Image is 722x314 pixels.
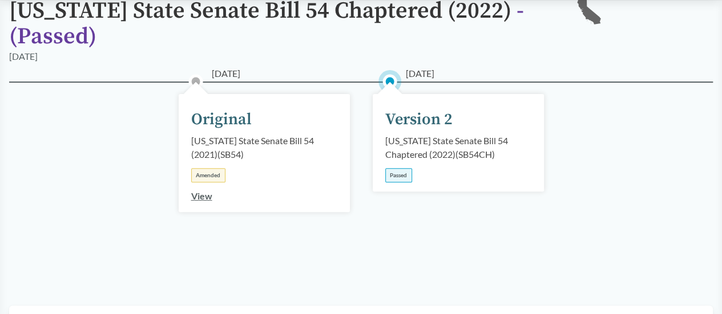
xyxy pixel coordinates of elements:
[212,67,240,80] span: [DATE]
[385,134,531,161] div: [US_STATE] State Senate Bill 54 Chaptered (2022) ( SB54CH )
[9,50,38,63] div: [DATE]
[191,108,252,132] div: Original
[191,190,212,201] a: View
[191,168,225,182] div: Amended
[191,134,337,161] div: [US_STATE] State Senate Bill 54 (2021) ( SB54 )
[406,67,434,80] span: [DATE]
[385,168,412,182] div: Passed
[385,108,453,132] div: Version 2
